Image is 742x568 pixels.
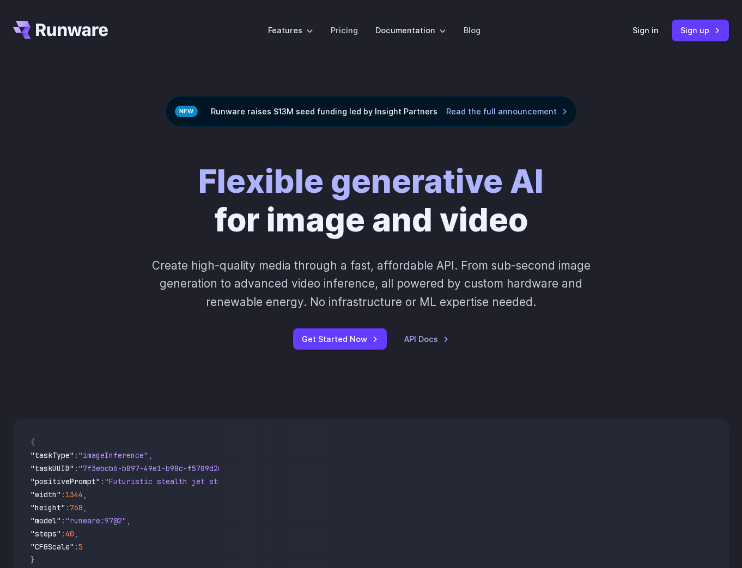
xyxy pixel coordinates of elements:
[74,542,78,552] span: :
[61,490,65,499] span: :
[31,437,35,447] span: {
[331,24,358,36] a: Pricing
[74,463,78,473] span: :
[31,463,74,473] span: "taskUUID"
[148,450,153,460] span: ,
[65,490,83,499] span: 1344
[198,162,544,200] strong: Flexible generative AI
[13,21,108,39] a: Go to /
[105,477,501,486] span: "Futuristic stealth jet streaking through a neon-lit cityscape with glowing purple exhaust"
[78,542,83,552] span: 5
[142,256,600,311] p: Create high-quality media through a fast, affordable API. From sub-second image generation to adv...
[31,516,61,526] span: "model"
[31,503,65,512] span: "height"
[31,477,100,486] span: "positivePrompt"
[632,24,659,36] a: Sign in
[65,516,126,526] span: "runware:97@2"
[166,96,577,127] div: Runware raises $13M seed funding led by Insight Partners
[268,24,313,36] label: Features
[375,24,446,36] label: Documentation
[126,516,131,526] span: ,
[31,542,74,552] span: "CFGScale"
[31,555,35,565] span: }
[293,328,387,350] a: Get Started Now
[74,450,78,460] span: :
[65,529,74,539] span: 40
[404,333,449,345] a: API Docs
[31,529,61,539] span: "steps"
[31,490,61,499] span: "width"
[83,490,87,499] span: ,
[78,463,244,473] span: "7f3ebcb6-b897-49e1-b98c-f5789d2d40d7"
[61,516,65,526] span: :
[61,529,65,539] span: :
[70,503,83,512] span: 768
[74,529,78,539] span: ,
[31,450,74,460] span: "taskType"
[198,162,544,239] h1: for image and video
[78,450,148,460] span: "imageInference"
[83,503,87,512] span: ,
[464,24,481,36] a: Blog
[100,477,105,486] span: :
[446,105,568,118] a: Read the full announcement
[65,503,70,512] span: :
[672,20,729,41] a: Sign up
